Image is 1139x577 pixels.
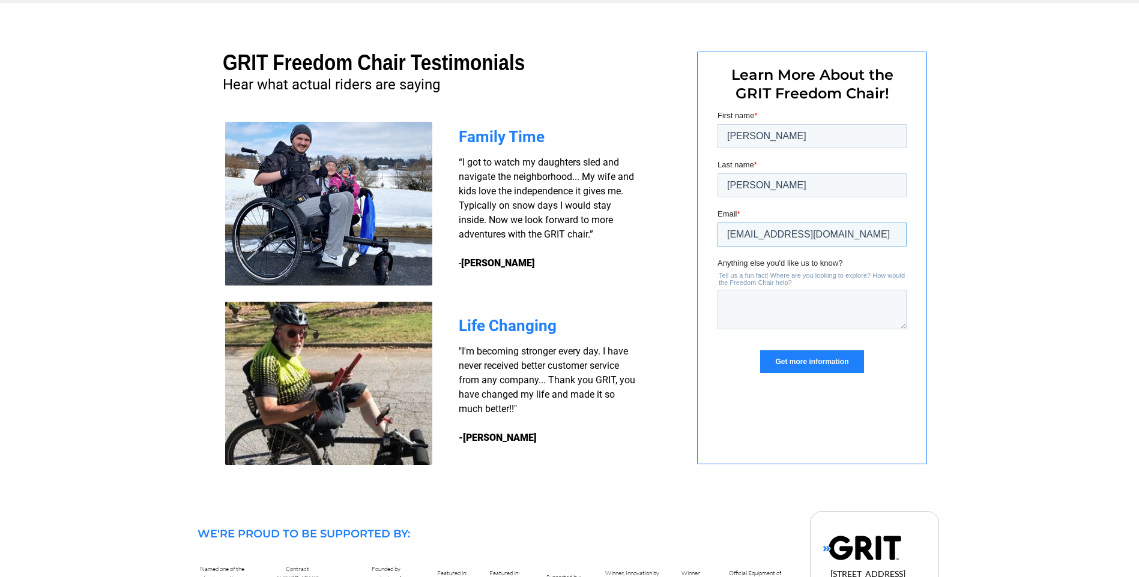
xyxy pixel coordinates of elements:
[681,569,700,577] span: Winner
[223,76,440,93] span: Hear what actual riders are saying
[223,50,525,75] span: GRIT Freedom Chair Testimonials
[459,432,537,443] strong: -[PERSON_NAME]
[437,569,467,577] span: Featured in:
[731,66,893,102] span: Learn More About the GRIT Freedom Chair!
[459,317,557,335] span: Life Changing
[459,345,635,414] span: "I'm becoming stronger every day. I have never received better customer service from any company....
[459,157,634,269] span: “I got to watch my daughters sled and navigate the neighborhood... My wife and kids love the inde...
[718,110,907,383] iframe: Form 0
[459,128,545,146] span: Family Time
[198,527,410,540] span: WE'RE PROUD TO BE SUPPORTED BY:
[489,569,519,577] span: Featured in:
[461,257,535,269] strong: [PERSON_NAME]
